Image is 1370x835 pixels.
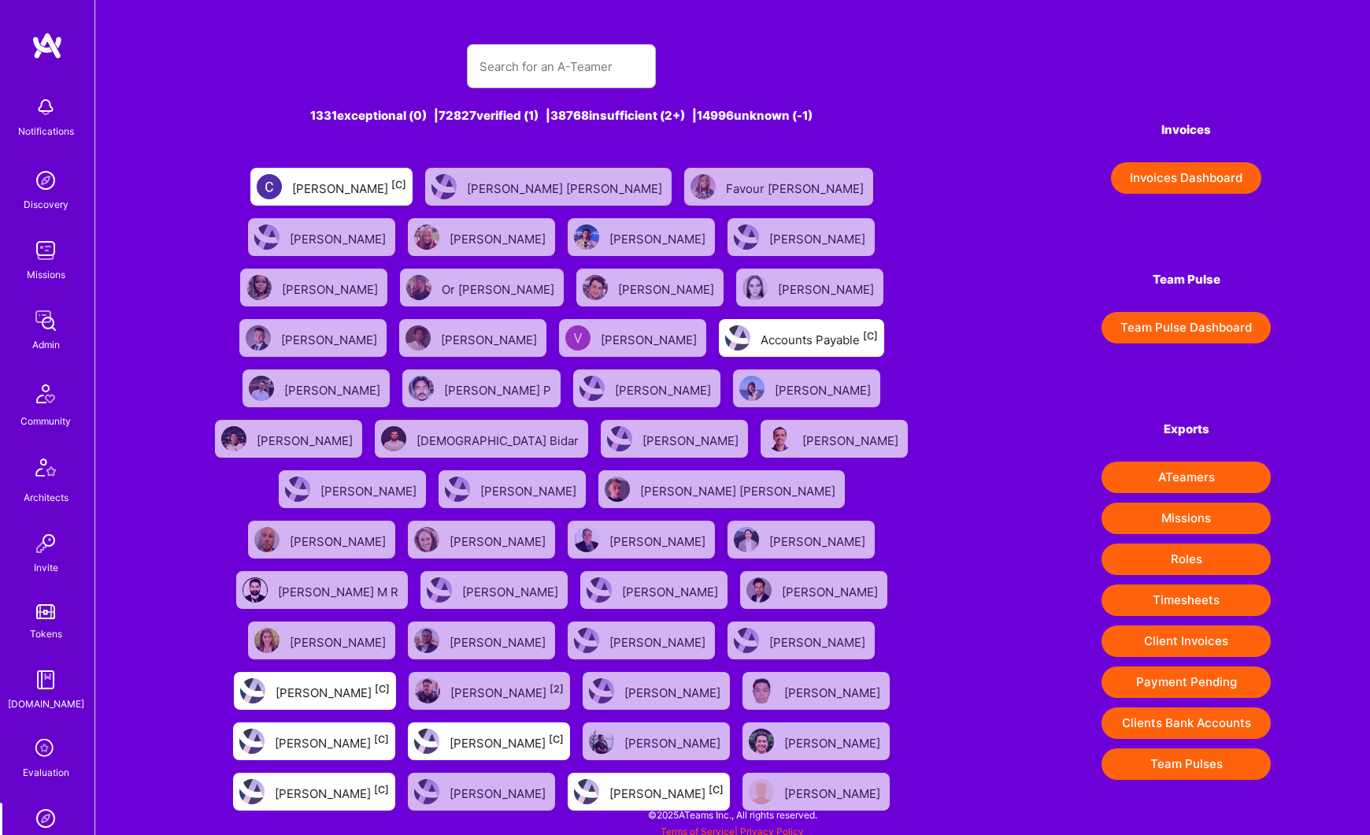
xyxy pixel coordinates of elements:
img: User Avatar [221,426,246,451]
img: logo [31,32,63,60]
div: Favour [PERSON_NAME] [726,176,867,197]
div: Notifications [18,123,74,139]
img: User Avatar [254,628,280,653]
div: [PERSON_NAME] [282,277,381,298]
div: Discovery [24,196,68,213]
a: User AvatarOr [PERSON_NAME] [394,262,570,313]
img: User Avatar [749,678,774,703]
div: [PERSON_NAME] [462,580,561,600]
a: User Avatar[PERSON_NAME] [727,363,887,414]
img: User Avatar [381,426,406,451]
div: [PERSON_NAME] [802,429,902,449]
div: [PERSON_NAME] [480,479,579,499]
a: User Avatar[PERSON_NAME] [736,766,896,817]
img: Admin Search [30,803,61,834]
a: User Avatar[PERSON_NAME][2] [402,666,576,716]
div: [PERSON_NAME] [769,630,868,651]
button: Team Pulse Dashboard [1102,312,1271,343]
a: User Avatar[PERSON_NAME] [561,212,721,262]
img: admin teamwork [30,305,61,336]
div: [PERSON_NAME] [775,378,874,399]
img: User Avatar [589,729,614,754]
a: User Avatar[PERSON_NAME] [561,615,721,666]
div: [PERSON_NAME] [275,731,389,751]
div: [PERSON_NAME] [450,529,549,550]
img: Architects [27,451,65,489]
a: User Avatar[PERSON_NAME] [272,464,432,514]
h4: Team Pulse [1102,273,1271,287]
a: User Avatar[PERSON_NAME] [721,514,881,565]
div: [PERSON_NAME] [320,479,420,499]
a: User Avatar[PERSON_NAME] [721,212,881,262]
div: [PERSON_NAME] [450,731,564,751]
a: User Avatar[PERSON_NAME] [209,414,368,464]
a: User Avatar[PERSON_NAME] [721,615,881,666]
img: User Avatar [589,678,614,703]
img: User Avatar [243,577,268,603]
img: User Avatar [583,275,608,300]
img: User Avatar [249,376,274,401]
img: User Avatar [257,174,282,199]
img: User Avatar [445,477,470,502]
div: [PERSON_NAME] [441,328,540,348]
div: [PERSON_NAME] [284,378,383,399]
a: User AvatarFavour [PERSON_NAME] [678,161,879,212]
img: User Avatar [285,477,310,502]
i: icon SelectionTeam [31,734,61,764]
a: User Avatar[PERSON_NAME] [242,514,402,565]
div: [PERSON_NAME] [609,227,709,247]
div: [PERSON_NAME] P [444,378,554,399]
div: Architects [24,489,68,506]
img: User Avatar [725,325,750,351]
img: User Avatar [427,577,452,603]
a: User Avatar[PERSON_NAME] M R [230,565,414,615]
div: [PERSON_NAME] M R [278,580,402,600]
a: User Avatar[PERSON_NAME] [734,565,894,615]
div: Community [20,413,71,429]
div: Tokens [30,625,62,642]
a: User Avatar[PERSON_NAME] [576,666,736,716]
h4: Invoices [1102,123,1271,137]
img: User Avatar [574,527,599,552]
div: [PERSON_NAME] [290,630,389,651]
div: [PERSON_NAME] [624,731,724,751]
sup: [C] [374,784,389,796]
sup: [C] [709,784,724,796]
button: Client Invoices [1102,625,1271,657]
a: User Avatar[PERSON_NAME] [754,414,914,464]
button: Payment Pending [1102,666,1271,698]
div: [PERSON_NAME] [778,277,877,298]
a: User Avatar[PERSON_NAME] [736,666,896,716]
sup: [C] [374,733,389,745]
div: [PERSON_NAME] [281,328,380,348]
a: User Avatar[PERSON_NAME] [242,212,402,262]
a: User Avatar[PERSON_NAME] [242,615,402,666]
div: [PERSON_NAME] [618,277,717,298]
a: User Avatar[PERSON_NAME] [594,414,754,464]
a: User Avatar[DEMOGRAPHIC_DATA] Bidar [368,414,594,464]
a: User Avatar[PERSON_NAME] [414,565,574,615]
a: User Avatar[PERSON_NAME] [574,565,734,615]
div: [PERSON_NAME] [275,781,389,802]
div: [PERSON_NAME] [769,227,868,247]
a: User Avatar[PERSON_NAME] [236,363,396,414]
div: [PERSON_NAME] [290,227,389,247]
img: User Avatar [734,527,759,552]
img: User Avatar [254,225,280,250]
input: Search for an A-Teamer [479,46,643,87]
a: User Avatar[PERSON_NAME] [233,313,393,363]
img: User Avatar [414,628,439,653]
div: [PERSON_NAME] [450,781,549,802]
div: Invite [34,559,58,576]
div: [PERSON_NAME] [642,429,742,449]
img: User Avatar [406,275,431,300]
a: User Avatar[PERSON_NAME][C] [228,666,402,716]
img: User Avatar [414,729,439,754]
div: [DEMOGRAPHIC_DATA] Bidar [417,429,582,449]
div: [PERSON_NAME] [784,781,883,802]
a: User Avatar[PERSON_NAME] [402,615,561,666]
div: [DOMAIN_NAME] [8,696,84,712]
a: User Avatar[PERSON_NAME] [576,716,736,766]
div: [PERSON_NAME] [609,630,709,651]
img: User Avatar [414,779,439,804]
